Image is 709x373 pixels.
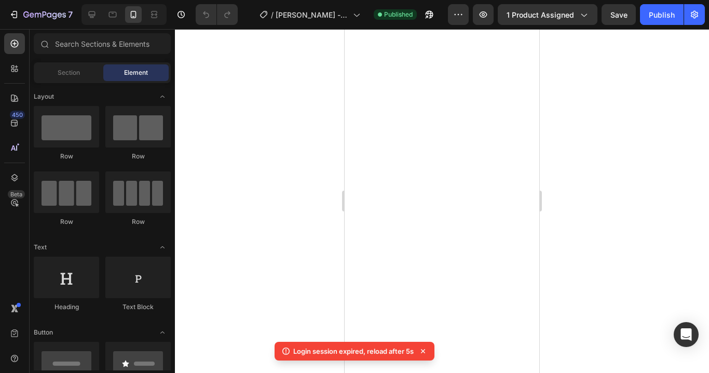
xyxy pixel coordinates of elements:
p: Login session expired, reload after 5s [293,346,414,356]
div: Heading [34,302,99,312]
div: Row [105,217,171,227]
div: Text Block [105,302,171,312]
button: 7 [4,4,77,25]
span: Toggle open [154,88,171,105]
span: Layout [34,92,54,101]
div: Row [105,152,171,161]
span: Element [124,68,148,77]
div: Undo/Redo [196,4,238,25]
span: Toggle open [154,239,171,256]
span: Toggle open [154,324,171,341]
span: Button [34,328,53,337]
button: 1 product assigned [498,4,597,25]
div: Row [34,217,99,227]
div: Publish [649,9,675,20]
button: Save [602,4,636,25]
span: / [271,9,274,20]
div: Beta [8,190,25,198]
div: Row [34,152,99,161]
span: Section [58,68,80,77]
div: Open Intercom Messenger [674,322,699,347]
button: Publish [640,4,684,25]
span: [PERSON_NAME] - B1 [276,9,349,20]
div: 450 [10,111,25,119]
span: Save [610,10,628,19]
span: Text [34,243,47,252]
iframe: Design area [345,29,539,373]
span: Published [384,10,413,19]
input: Search Sections & Elements [34,33,171,54]
p: 7 [68,8,73,21]
span: 1 product assigned [507,9,574,20]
